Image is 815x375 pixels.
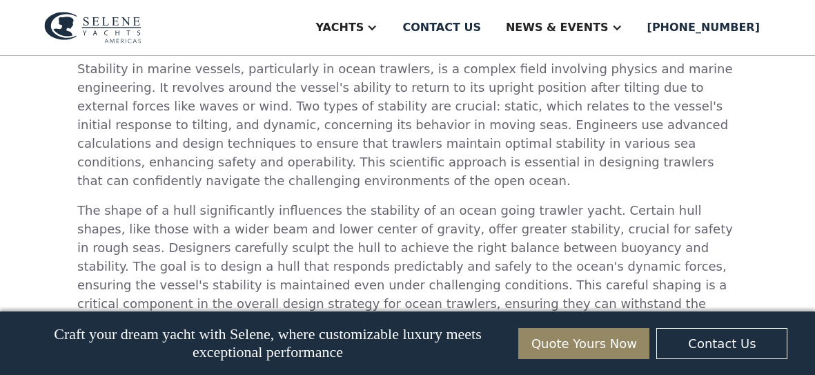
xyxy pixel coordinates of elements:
[506,19,609,36] div: News & EVENTS
[28,325,509,361] p: Craft your dream yacht with Selene, where customizable luxury meets exceptional performance
[77,201,738,331] p: The shape of a hull significantly influences the stability of an ocean going trawler yacht. Certa...
[656,328,787,359] a: Contact Us
[647,19,760,36] div: [PHONE_NUMBER]
[77,59,738,190] p: Stability in marine vessels, particularly in ocean trawlers, is a complex field involving physics...
[315,19,364,36] div: Yachts
[44,12,141,44] img: logo
[402,19,481,36] div: Contact us
[518,328,649,359] a: Quote Yours Now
